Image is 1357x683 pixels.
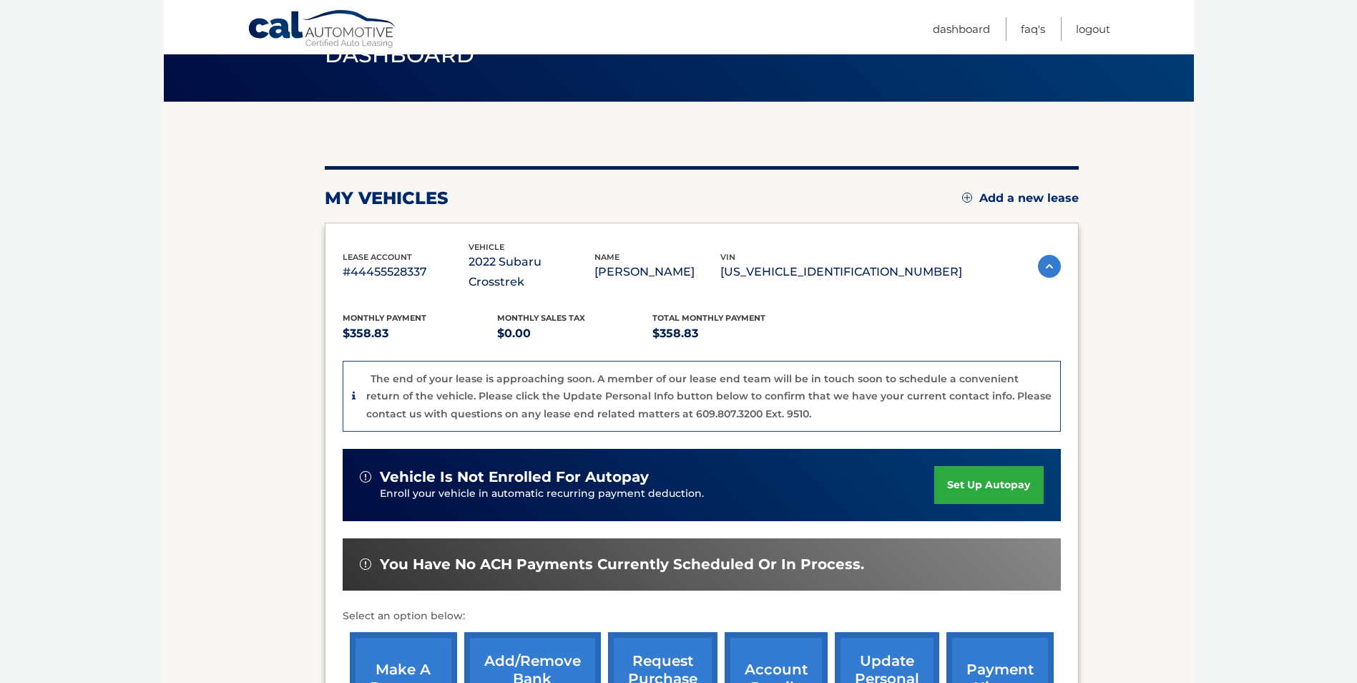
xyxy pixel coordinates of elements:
a: set up autopay [934,466,1043,504]
span: vehicle [469,242,504,252]
h2: my vehicles [325,188,449,209]
p: Select an option below: [343,608,1061,625]
img: alert-white.svg [360,471,371,483]
span: You have no ACH payments currently scheduled or in process. [380,556,864,573]
p: The end of your lease is approaching soon. A member of our lease end team will be in touch soon t... [366,372,1052,420]
a: Add a new lease [962,191,1079,205]
a: Logout [1076,17,1110,41]
p: 2022 Subaru Crosstrek [469,252,594,292]
span: Dashboard [325,42,475,68]
a: Dashboard [933,17,990,41]
img: alert-white.svg [360,558,371,570]
img: accordion-active.svg [1038,255,1061,278]
span: Monthly Payment [343,313,426,323]
span: name [594,252,619,262]
a: Cal Automotive [248,9,398,51]
p: Enroll your vehicle in automatic recurring payment deduction. [380,486,935,502]
span: vehicle is not enrolled for autopay [380,468,649,486]
p: #44455528337 [343,262,469,282]
span: Total Monthly Payment [652,313,765,323]
span: Monthly sales Tax [497,313,585,323]
p: [US_VEHICLE_IDENTIFICATION_NUMBER] [720,262,962,282]
img: add.svg [962,193,972,203]
span: lease account [343,252,412,262]
span: vin [720,252,735,262]
p: $358.83 [652,324,808,344]
p: [PERSON_NAME] [594,262,720,282]
a: FAQ's [1021,17,1045,41]
p: $358.83 [343,324,498,344]
p: $0.00 [497,324,652,344]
